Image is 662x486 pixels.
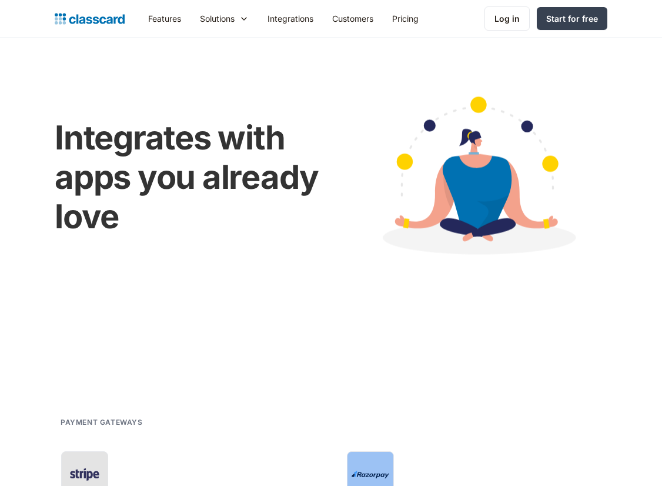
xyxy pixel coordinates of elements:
h1: Integrates with apps you already love [55,118,324,237]
div: Log in [494,12,520,25]
a: Integrations [258,5,323,32]
div: Solutions [190,5,258,32]
img: Cartoon image showing connected apps [347,81,607,277]
h2: Payment gateways [61,417,143,428]
a: Customers [323,5,383,32]
div: Solutions [200,12,235,25]
div: Start for free [546,12,598,25]
a: Log in [484,6,530,31]
a: Pricing [383,5,428,32]
a: Start for free [537,7,607,30]
a: Features [139,5,190,32]
img: Razorpay [352,471,389,479]
a: home [55,11,125,27]
img: Stripe [66,465,103,483]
